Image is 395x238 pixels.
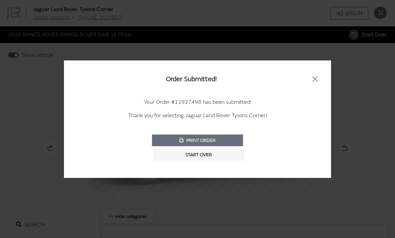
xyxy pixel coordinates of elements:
h2: Order Submitted! [77,74,306,84]
p: Thank you for selecting Jaguar Land Rover Tysons Corner! [77,111,318,120]
button: Print Order [152,135,243,146]
button: Start Over [153,149,244,161]
button: Close [306,74,324,84]
p: Your Order #11927498 has been submitted! [77,98,318,106]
